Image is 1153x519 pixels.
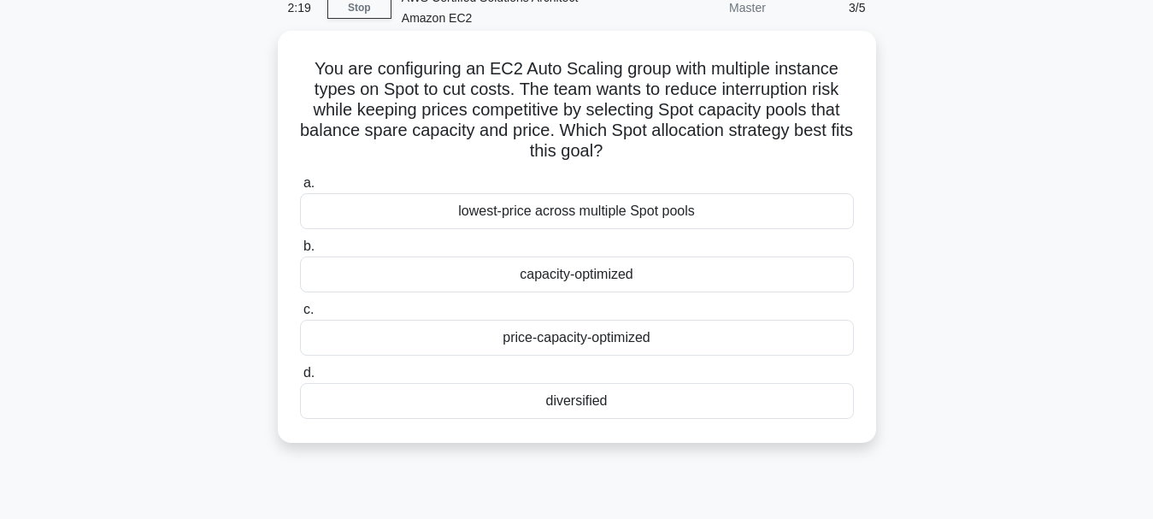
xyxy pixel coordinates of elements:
h5: You are configuring an EC2 Auto Scaling group with multiple instance types on Spot to cut costs. ... [298,58,856,162]
span: d. [303,365,315,380]
div: capacity-optimized [300,257,854,292]
span: b. [303,239,315,253]
div: diversified [300,383,854,419]
span: c. [303,302,314,316]
span: a. [303,175,315,190]
div: price-capacity-optimized [300,320,854,356]
div: lowest-price across multiple Spot pools [300,193,854,229]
